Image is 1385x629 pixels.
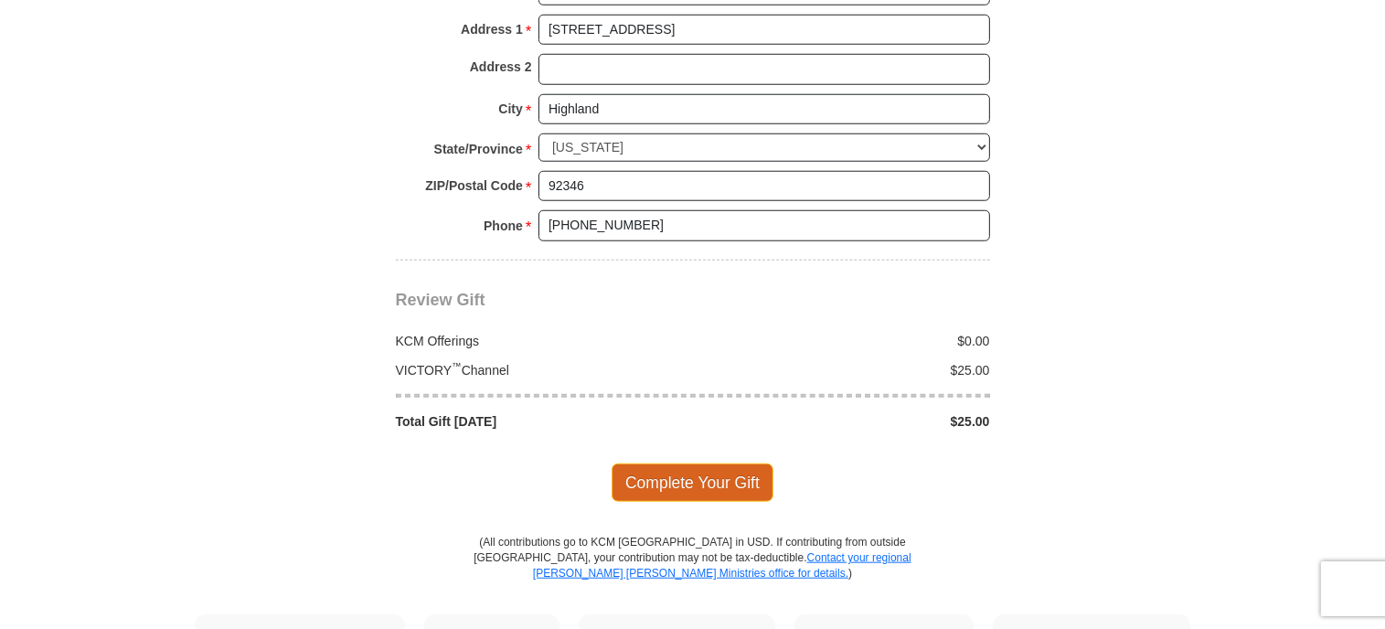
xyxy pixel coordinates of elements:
div: KCM Offerings [386,332,693,350]
strong: Address 2 [470,54,532,80]
strong: Address 1 [461,16,523,42]
strong: ZIP/Postal Code [425,173,523,198]
div: $25.00 [693,412,1000,431]
div: Total Gift [DATE] [386,412,693,431]
p: (All contributions go to KCM [GEOGRAPHIC_DATA] in USD. If contributing from outside [GEOGRAPHIC_D... [474,535,912,614]
strong: Phone [484,213,523,239]
strong: City [498,96,522,122]
span: Complete Your Gift [612,464,773,502]
div: $0.00 [693,332,1000,350]
sup: ™ [452,360,462,371]
strong: State/Province [434,136,523,162]
div: VICTORY Channel [386,361,693,379]
span: Review Gift [396,291,485,309]
div: $25.00 [693,361,1000,379]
